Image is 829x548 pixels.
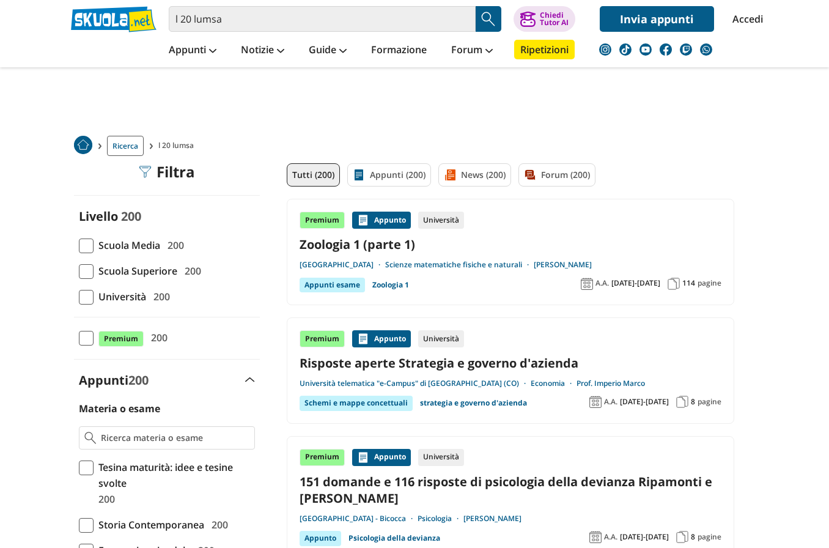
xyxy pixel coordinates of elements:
[668,278,680,290] img: Pagine
[180,263,201,279] span: 200
[347,163,431,187] a: Appunti (200)
[169,6,476,32] input: Cerca appunti, riassunti o versioni
[682,278,695,288] span: 114
[577,379,645,388] a: Prof. Imperio Marco
[300,396,413,410] div: Schemi e mappe concettuali
[74,136,92,154] img: Home
[300,449,345,466] div: Premium
[639,43,652,56] img: youtube
[94,459,255,491] span: Tesina maturità: idee e tesine svolte
[604,397,617,407] span: A.A.
[676,396,688,408] img: Pagine
[599,43,611,56] img: instagram
[476,6,501,32] button: Search Button
[660,43,672,56] img: facebook
[98,331,144,347] span: Premium
[448,40,496,62] a: Forum
[353,169,365,181] img: Appunti filtro contenuto
[581,278,593,290] img: Anno accademico
[463,514,521,524] a: [PERSON_NAME]
[94,517,204,533] span: Storia Contemporanea
[698,397,721,407] span: pagine
[94,289,146,305] span: Università
[101,432,249,444] input: Ricerca materia o esame
[368,40,430,62] a: Formazione
[128,372,149,388] span: 200
[680,43,692,56] img: twitch
[589,396,602,408] img: Anno accademico
[139,163,195,180] div: Filtra
[107,136,144,156] a: Ricerca
[348,531,440,546] a: Psicologia della devianza
[139,166,152,178] img: Filtra filtri mobile
[691,397,695,407] span: 8
[620,532,669,542] span: [DATE]-[DATE]
[306,40,350,62] a: Guide
[352,330,411,347] div: Appunto
[300,514,418,524] a: [GEOGRAPHIC_DATA] - Bicocca
[514,6,575,32] button: ChiediTutor AI
[372,278,409,292] a: Zoologia 1
[300,355,721,371] a: Risposte aperte Strategia e governo d'azienda
[357,214,369,226] img: Appunti contenuto
[300,236,721,253] a: Zoologia 1 (parte 1)
[700,43,712,56] img: WhatsApp
[287,163,340,187] a: Tutti (200)
[166,40,219,62] a: Appunti
[611,278,660,288] span: [DATE]-[DATE]
[238,40,287,62] a: Notizie
[300,330,345,347] div: Premium
[84,432,96,444] img: Ricerca materia o esame
[163,237,184,253] span: 200
[79,372,149,388] label: Appunti
[540,12,569,26] div: Chiedi Tutor AI
[595,278,609,288] span: A.A.
[300,278,365,292] div: Appunti esame
[420,396,527,410] a: strategia e governo d'azienda
[518,163,595,187] a: Forum (200)
[698,532,721,542] span: pagine
[300,531,341,546] div: Appunto
[158,136,199,156] span: l 20 lumsa
[79,208,118,224] label: Livello
[418,212,464,229] div: Università
[418,514,463,524] a: Psicologia
[79,402,160,415] label: Materia o esame
[479,10,498,28] img: Cerca appunti, riassunti o versioni
[357,333,369,345] img: Appunti contenuto
[691,532,695,542] span: 8
[300,379,531,388] a: Università telematica "e-Campus" di [GEOGRAPHIC_DATA] (CO)
[514,40,575,59] a: Ripetizioni
[600,6,714,32] a: Invia appunti
[444,169,456,181] img: News filtro contenuto
[74,136,92,156] a: Home
[531,379,577,388] a: Economia
[418,330,464,347] div: Università
[300,260,385,270] a: [GEOGRAPHIC_DATA]
[357,451,369,464] img: Appunti contenuto
[94,237,160,253] span: Scuola Media
[207,517,228,533] span: 200
[245,377,255,382] img: Apri e chiudi sezione
[352,212,411,229] div: Appunto
[676,531,688,543] img: Pagine
[352,449,411,466] div: Appunto
[438,163,511,187] a: News (200)
[149,289,170,305] span: 200
[619,43,632,56] img: tiktok
[300,212,345,229] div: Premium
[300,473,721,506] a: 151 domande e 116 risposte di psicologia della devianza Ripamonti e [PERSON_NAME]
[146,330,168,346] span: 200
[418,449,464,466] div: Università
[604,532,617,542] span: A.A.
[94,263,177,279] span: Scuola Superiore
[524,169,536,181] img: Forum filtro contenuto
[589,531,602,543] img: Anno accademico
[385,260,534,270] a: Scienze matematiche fisiche e naturali
[94,491,115,507] span: 200
[732,6,758,32] a: Accedi
[121,208,141,224] span: 200
[698,278,721,288] span: pagine
[620,397,669,407] span: [DATE]-[DATE]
